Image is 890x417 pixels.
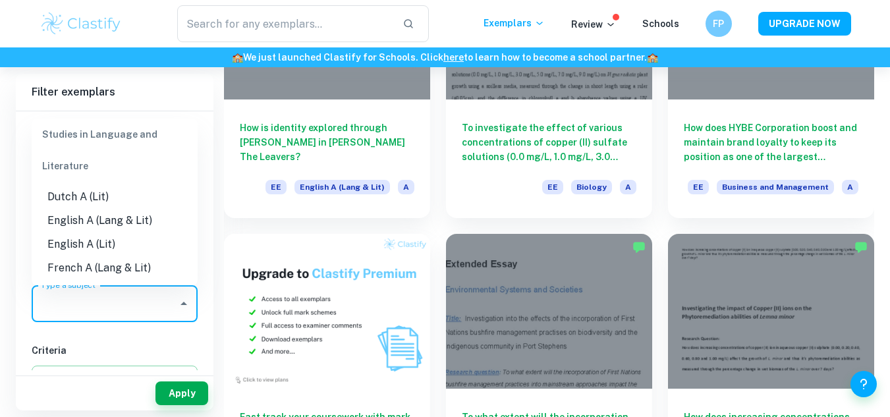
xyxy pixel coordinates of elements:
h6: Filter exemplars [16,74,213,111]
span: EE [265,180,287,194]
p: Exemplars [484,16,545,30]
img: Thumbnail [224,234,430,389]
button: Close [175,294,193,313]
button: UPGRADE NOW [758,12,851,36]
span: A [398,180,414,194]
button: Select [32,366,198,389]
button: College [126,111,161,143]
input: Search for any exemplars... [177,5,393,42]
a: Schools [642,18,679,29]
button: Help and Feedback [850,371,877,397]
span: 🏫 [232,52,243,63]
a: here [443,52,464,63]
span: EE [688,180,709,194]
h6: We just launched Clastify for Schools. Click to learn how to become a school partner. [3,50,887,65]
li: English A (Lang & Lit) [32,209,198,233]
img: Marked [854,240,868,254]
h6: How does HYBE Corporation boost and maintain brand loyalty to keep its position as one of the lar... [684,121,858,164]
span: A [620,180,636,194]
li: French A (Lit) [32,280,198,304]
li: French A (Lang & Lit) [32,256,198,280]
span: EE [542,180,563,194]
img: Clastify logo [40,11,123,37]
span: 🏫 [647,52,658,63]
p: Review [571,17,616,32]
li: English A (Lit) [32,233,198,256]
span: Biology [571,180,612,194]
span: A [842,180,858,194]
h6: How is identity explored through [PERSON_NAME] in [PERSON_NAME] The Leavers? [240,121,414,164]
span: Business and Management [717,180,834,194]
div: Filter type choice [68,111,161,143]
li: Dutch A (Lit) [32,185,198,209]
img: Marked [632,240,646,254]
div: Studies in Language and Literature [32,119,198,182]
button: Apply [155,381,208,405]
h6: To investigate the effect of various concentrations of copper (II) sulfate solutions (0.0 mg/L, 1... [462,121,636,164]
span: English A (Lang & Lit) [294,180,390,194]
h6: Criteria [32,343,198,358]
h6: FP [711,16,726,31]
button: FP [706,11,732,37]
button: IB [68,111,99,143]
